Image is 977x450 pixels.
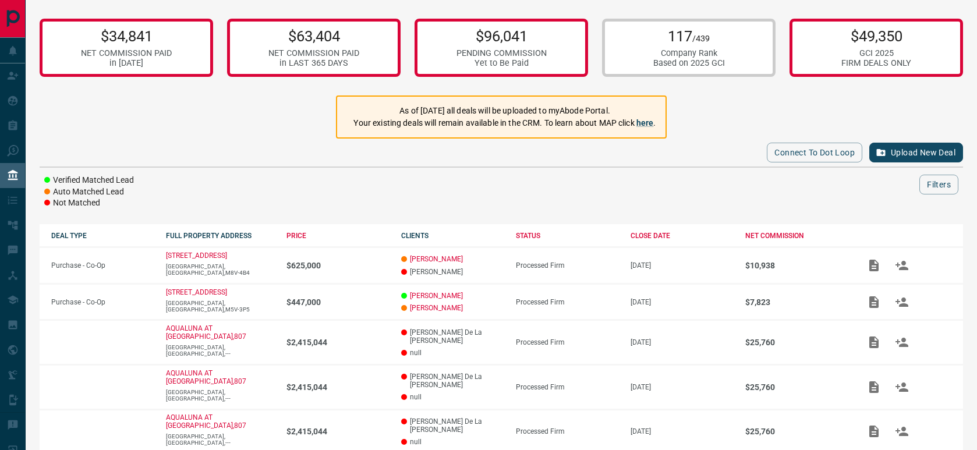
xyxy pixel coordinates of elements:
[888,338,916,346] span: Match Clients
[286,232,390,240] div: PRICE
[410,292,463,300] a: [PERSON_NAME]
[166,288,227,296] a: [STREET_ADDRESS]
[516,261,619,270] div: Processed Firm
[410,304,463,312] a: [PERSON_NAME]
[81,58,172,68] div: in [DATE]
[51,298,154,306] p: Purchase - Co-Op
[631,298,734,306] p: [DATE]
[745,427,848,436] p: $25,760
[767,143,862,162] button: Connect to Dot Loop
[401,349,504,357] p: null
[166,232,275,240] div: FULL PROPERTY ADDRESS
[286,338,390,347] p: $2,415,044
[516,338,619,346] div: Processed Firm
[888,297,916,306] span: Match Clients
[456,48,547,58] div: PENDING COMMISSION
[401,328,504,345] p: [PERSON_NAME] De La [PERSON_NAME]
[631,338,734,346] p: [DATE]
[745,297,848,307] p: $7,823
[888,382,916,391] span: Match Clients
[166,300,275,313] p: [GEOGRAPHIC_DATA],[GEOGRAPHIC_DATA],M5V-3P5
[888,427,916,435] span: Match Clients
[44,175,134,186] li: Verified Matched Lead
[516,232,619,240] div: STATUS
[860,382,888,391] span: Add / View Documents
[286,427,390,436] p: $2,415,044
[860,338,888,346] span: Add / View Documents
[268,27,359,45] p: $63,404
[166,413,246,430] a: AQUALUNA AT [GEOGRAPHIC_DATA],807
[841,48,911,58] div: GCI 2025
[860,261,888,269] span: Add / View Documents
[631,383,734,391] p: [DATE]
[44,186,134,198] li: Auto Matched Lead
[919,175,958,194] button: Filters
[166,369,246,385] a: AQUALUNA AT [GEOGRAPHIC_DATA],807
[745,232,848,240] div: NET COMMISSION
[353,105,656,117] p: As of [DATE] all deals will be uploaded to myAbode Portal.
[268,48,359,58] div: NET COMMISSION PAID
[456,58,547,68] div: Yet to Be Paid
[401,393,504,401] p: null
[166,344,275,357] p: [GEOGRAPHIC_DATA],[GEOGRAPHIC_DATA],---
[631,427,734,435] p: [DATE]
[653,27,725,45] p: 117
[516,427,619,435] div: Processed Firm
[166,389,275,402] p: [GEOGRAPHIC_DATA],[GEOGRAPHIC_DATA],---
[166,263,275,276] p: [GEOGRAPHIC_DATA],[GEOGRAPHIC_DATA],M8V-4B4
[51,261,154,270] p: Purchase - Co-Op
[286,382,390,392] p: $2,415,044
[745,261,848,270] p: $10,938
[81,27,172,45] p: $34,841
[888,261,916,269] span: Match Clients
[166,433,275,446] p: [GEOGRAPHIC_DATA],[GEOGRAPHIC_DATA],---
[456,27,547,45] p: $96,041
[401,438,504,446] p: null
[631,232,734,240] div: CLOSE DATE
[401,232,504,240] div: CLIENTS
[401,373,504,389] p: [PERSON_NAME] De La [PERSON_NAME]
[286,297,390,307] p: $447,000
[401,268,504,276] p: [PERSON_NAME]
[631,261,734,270] p: [DATE]
[51,232,154,240] div: DEAL TYPE
[860,427,888,435] span: Add / View Documents
[166,324,246,341] a: AQUALUNA AT [GEOGRAPHIC_DATA],807
[166,251,227,260] a: [STREET_ADDRESS]
[410,255,463,263] a: [PERSON_NAME]
[516,383,619,391] div: Processed Firm
[81,48,172,58] div: NET COMMISSION PAID
[745,338,848,347] p: $25,760
[653,48,725,58] div: Company Rank
[841,27,911,45] p: $49,350
[653,58,725,68] div: Based on 2025 GCI
[268,58,359,68] div: in LAST 365 DAYS
[692,34,710,44] span: /439
[401,417,504,434] p: [PERSON_NAME] De La [PERSON_NAME]
[860,297,888,306] span: Add / View Documents
[869,143,963,162] button: Upload New Deal
[286,261,390,270] p: $625,000
[516,298,619,306] div: Processed Firm
[353,117,656,129] p: Your existing deals will remain available in the CRM. To learn about MAP click .
[745,382,848,392] p: $25,760
[841,58,911,68] div: FIRM DEALS ONLY
[636,118,654,127] a: here
[44,197,134,209] li: Not Matched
